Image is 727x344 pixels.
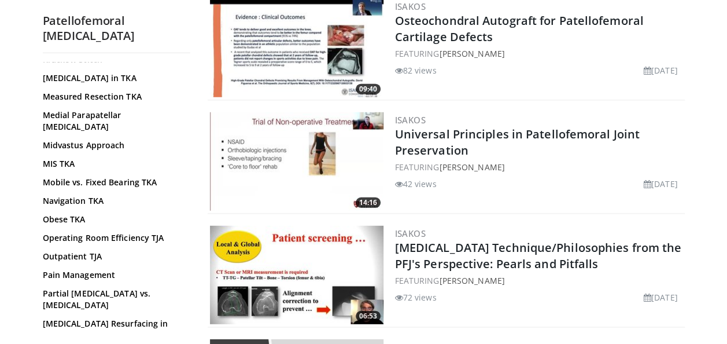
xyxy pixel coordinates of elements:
span: 06:53 [356,311,381,321]
a: ISAKOS [395,114,426,126]
a: Midvastus Approach [43,140,184,151]
a: MIS TKA [43,158,184,170]
a: Operating Room Efficiency TJA [43,232,184,244]
li: [DATE] [644,291,678,303]
img: 492efec4-a597-4024-b144-f1942c09c634.300x170_q85_crop-smart_upscale.jpg [210,112,383,211]
a: 06:53 [210,226,383,324]
span: 14:16 [356,197,381,208]
li: 72 views [395,291,437,303]
a: Navigation TKA [43,195,184,207]
a: 14:16 [210,112,383,211]
a: Osteochondral Autograft for Patellofemoral Cartilage Defects [395,13,644,45]
div: FEATURING [395,47,682,60]
a: [MEDICAL_DATA] in TKA [43,72,184,84]
h2: Patellofemoral [MEDICAL_DATA] [43,13,190,43]
a: ISAKOS [395,228,426,239]
li: [DATE] [644,64,678,76]
a: [MEDICAL_DATA] Technique/Philosophies from the PFJ's Perspective: Pearls and Pitfalls [395,240,682,272]
li: 82 views [395,64,437,76]
a: Obese TKA [43,214,184,225]
a: Measured Resection TKA [43,91,184,103]
a: [PERSON_NAME] [439,48,504,59]
a: Pain Management [43,269,184,281]
span: 09:40 [356,84,381,94]
a: Partial [MEDICAL_DATA] vs. [MEDICAL_DATA] [43,288,184,311]
img: c73a90ad-a4e5-49d7-9f57-1794621ec6ce.300x170_q85_crop-smart_upscale.jpg [210,226,383,324]
a: Outpatient TJA [43,251,184,262]
a: Universal Principles in Patellofemoral Joint Preservation [395,126,640,158]
a: Medial Parapatellar [MEDICAL_DATA] [43,109,184,133]
a: Mobile vs. Fixed Bearing TKA [43,177,184,188]
a: [PERSON_NAME] [439,162,504,173]
div: FEATURING [395,161,682,173]
li: [DATE] [644,178,678,190]
a: [MEDICAL_DATA] Resurfacing in [GEOGRAPHIC_DATA] [43,318,184,341]
a: ISAKOS [395,1,426,12]
li: 42 views [395,178,437,190]
a: [PERSON_NAME] [439,275,504,286]
div: FEATURING [395,275,682,287]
